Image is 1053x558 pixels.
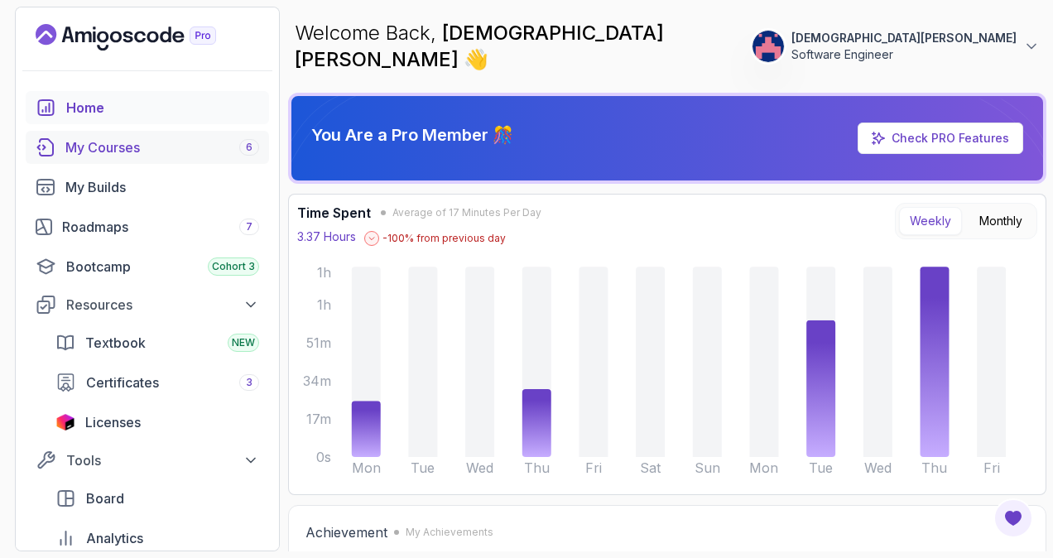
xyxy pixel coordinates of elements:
div: My Courses [65,137,259,157]
p: Software Engineer [791,46,1017,63]
tspan: 1h [317,265,331,281]
p: You Are a Pro Member 🎊 [311,123,513,147]
a: certificates [46,366,269,399]
button: Open Feedback Button [993,498,1033,538]
a: bootcamp [26,250,269,283]
div: Tools [66,450,259,470]
a: board [46,482,269,515]
span: Average of 17 Minutes Per Day [392,206,541,219]
h3: Time Spent [297,203,371,223]
button: Tools [26,445,269,475]
a: analytics [46,522,269,555]
span: Board [86,488,124,508]
span: 6 [246,141,252,154]
tspan: Tue [411,460,435,476]
p: My Achievements [406,526,493,539]
p: -100 % from previous day [382,232,506,245]
div: Bootcamp [66,257,259,277]
a: home [26,91,269,124]
span: 👋 [464,46,488,73]
a: licenses [46,406,269,439]
h2: Achievement [305,522,387,542]
tspan: Wed [466,460,493,476]
div: Roadmaps [62,217,259,237]
img: jetbrains icon [55,414,75,431]
span: [DEMOGRAPHIC_DATA][PERSON_NAME] [295,21,664,71]
a: Landing page [36,24,254,51]
tspan: 34m [303,373,331,389]
tspan: Sun [695,460,720,476]
tspan: Mon [749,460,778,476]
tspan: 17m [306,411,331,427]
button: Weekly [899,207,962,235]
tspan: Tue [809,460,833,476]
button: Resources [26,290,269,320]
tspan: 1h [317,297,331,313]
img: user profile image [752,31,784,62]
p: 3.37 Hours [297,228,356,245]
p: Welcome Back, [295,20,725,73]
a: Check PRO Features [892,131,1009,145]
a: roadmaps [26,210,269,243]
div: Home [66,98,259,118]
tspan: 0s [316,450,331,465]
tspan: Fri [983,460,1000,476]
p: [DEMOGRAPHIC_DATA][PERSON_NAME] [791,30,1017,46]
a: courses [26,131,269,164]
a: textbook [46,326,269,359]
tspan: Thu [921,460,947,476]
span: Certificates [86,373,159,392]
tspan: Wed [864,460,892,476]
tspan: Mon [352,460,381,476]
button: user profile image[DEMOGRAPHIC_DATA][PERSON_NAME]Software Engineer [752,30,1040,63]
span: Licenses [85,412,141,432]
tspan: Thu [524,460,550,476]
button: Monthly [969,207,1033,235]
span: Cohort 3 [212,260,255,273]
span: 7 [246,220,252,233]
div: My Builds [65,177,259,197]
span: 3 [246,376,252,389]
tspan: 51m [306,335,331,351]
a: builds [26,171,269,204]
a: Check PRO Features [858,123,1023,154]
span: Analytics [86,528,143,548]
tspan: Fri [585,460,602,476]
div: Resources [66,295,259,315]
tspan: Sat [640,460,661,476]
span: Textbook [85,333,146,353]
span: NEW [232,336,255,349]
